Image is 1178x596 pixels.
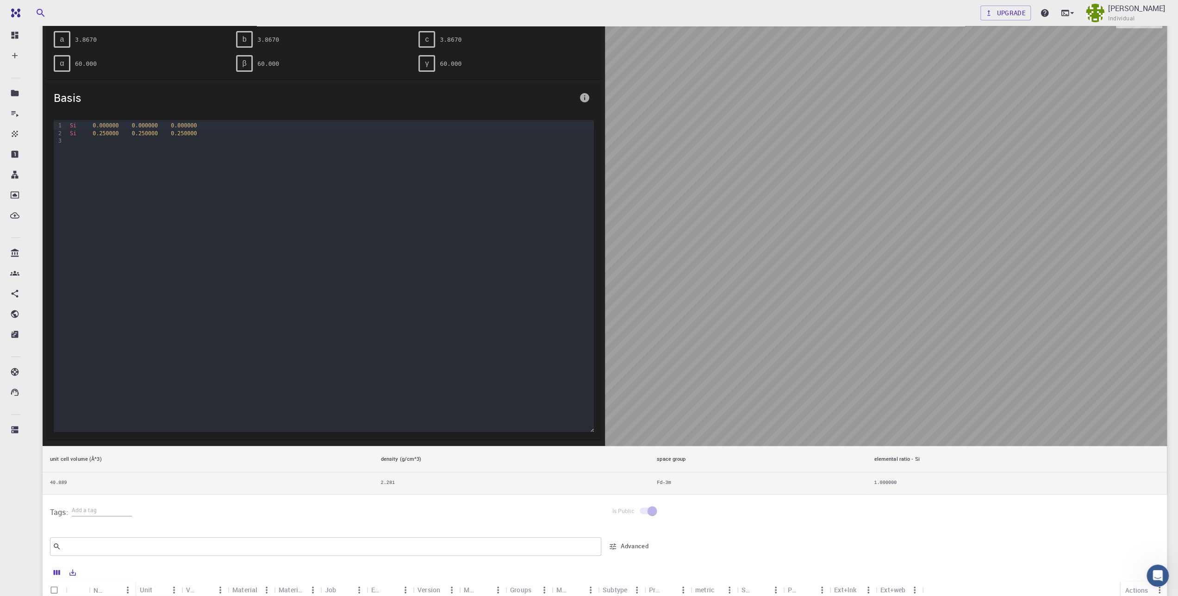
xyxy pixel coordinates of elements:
pre: 60.000 [75,56,97,72]
span: 0.250000 [93,130,118,137]
span: Support [19,6,52,15]
div: 2 [54,130,63,137]
span: a [60,35,64,44]
th: elemental ratio - Si [866,446,1167,472]
span: b [243,35,247,44]
div: ⚡ by [19,179,166,188]
pre: 3.8670 [75,31,97,48]
span: Si [70,122,76,129]
pre: 60.000 [257,56,279,72]
span: Messages [123,312,155,319]
span: 0.250000 [132,130,158,137]
button: Columns [49,565,65,580]
p: How can we help? [19,82,167,97]
pre: 3.8670 [440,31,461,48]
div: 1 [54,122,63,129]
button: Advanced [605,539,653,554]
td: 1.000000 [866,472,1167,494]
span: 0.000000 [171,122,197,129]
span: 0.000000 [93,122,118,129]
td: Fd-3m [649,472,866,494]
span: Si [70,130,76,137]
pre: 60.000 [440,56,461,72]
p: Hi [PERSON_NAME] [19,66,167,82]
span: α [60,59,64,68]
img: Profile image for Timur [126,15,144,33]
span: 0.250000 [171,130,197,137]
button: Messages [93,289,185,326]
div: Send us a message [19,117,155,126]
span: γ [425,59,429,68]
span: Is Public [612,507,634,515]
a: Upgrade [980,6,1031,20]
td: 40.889 [43,472,374,494]
img: logo [19,18,78,32]
img: Karishma Jain [1086,4,1104,22]
button: info [575,88,594,107]
input: Add a tag [72,504,132,516]
a: HelpHero [85,180,115,187]
th: unit cell volume (Å^3) [43,446,374,472]
h6: Tags: [50,502,72,519]
span: c [425,35,429,44]
img: logo [7,8,20,18]
span: Basis [54,90,575,105]
span: Home [36,312,56,319]
div: Close [159,15,176,31]
span: β [243,59,247,68]
span: Individual [1108,14,1134,23]
p: [PERSON_NAME] [1108,3,1165,14]
div: We'll be back online [DATE] [19,126,155,136]
button: Start a tour [19,157,166,175]
pre: 3.8670 [257,31,279,48]
span: 0.000000 [132,122,158,129]
th: space group [649,446,866,472]
iframe: Intercom live chat [1147,565,1169,587]
div: 3 [54,137,63,144]
div: Send us a messageWe'll be back online [DATE] [9,109,176,144]
th: density (g/cm^3) [374,446,650,472]
td: 2.281 [374,472,650,494]
button: Export [65,565,81,580]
